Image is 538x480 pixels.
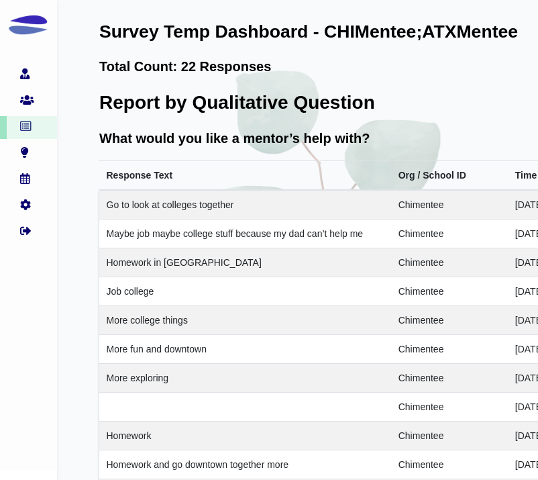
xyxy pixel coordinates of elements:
[99,248,391,277] td: Homework in [GEOGRAPHIC_DATA]
[99,422,391,450] td: Homework
[391,393,508,422] td: Chimentee
[99,220,391,248] td: Maybe job maybe college stuff because my dad can’t help me
[391,190,508,220] td: Chimentee
[99,131,370,146] span: What would you like a mentor’s help with?
[7,4,50,48] img: main_logo.svg
[99,161,391,191] th: Response Text
[391,277,508,306] td: Chimentee
[99,190,391,220] td: Go to look at colleges together
[1,147,50,160] a: education
[99,450,391,479] td: Homework and go downtown together more
[391,220,508,248] td: Chimentee
[99,335,391,364] td: More fun and downtown
[391,335,508,364] td: Chimentee
[391,306,508,335] td: Chimentee
[391,450,508,479] td: Chimentee
[99,277,391,306] td: Job college
[391,248,508,277] td: Chimentee
[391,422,508,450] td: Chimentee
[99,306,391,335] td: More college things
[391,364,508,393] td: Chimentee
[391,161,508,191] th: Org / School ID
[99,364,391,393] td: More exploring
